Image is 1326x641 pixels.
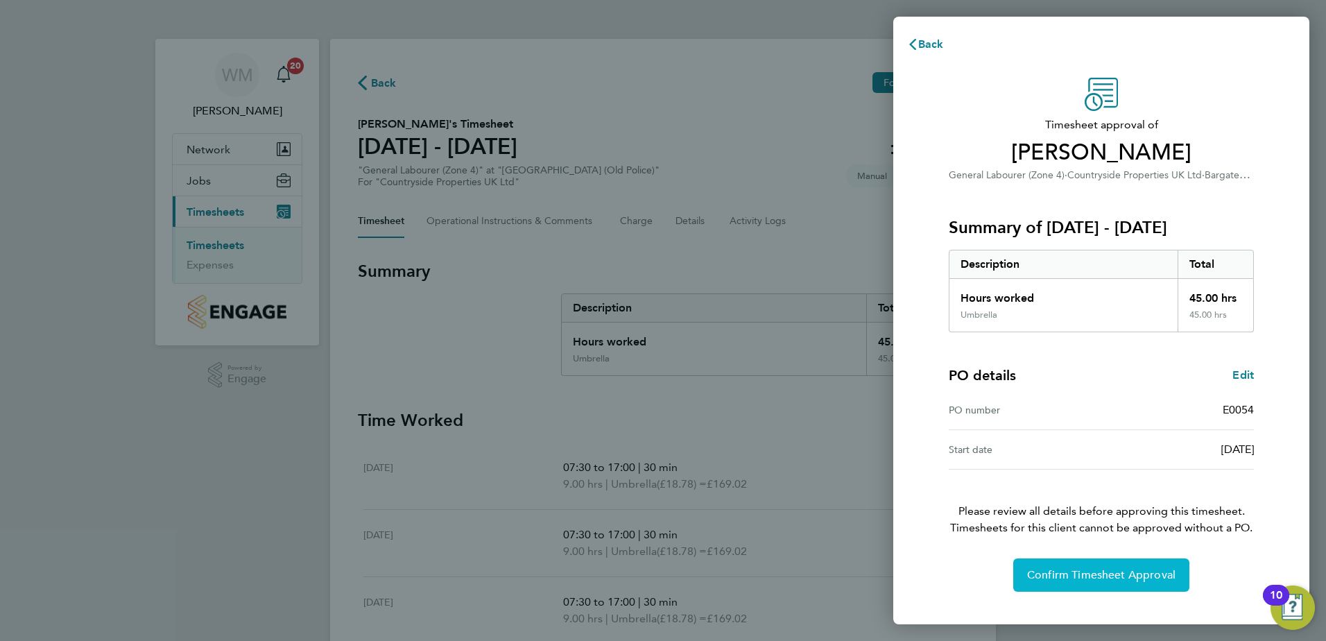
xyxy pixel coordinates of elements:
div: Hours worked [949,279,1178,309]
div: Start date [949,441,1101,458]
div: [DATE] [1101,441,1254,458]
h4: PO details [949,366,1016,385]
a: Edit [1232,367,1254,384]
span: Timesheet approval of [949,117,1254,133]
div: PO number [949,402,1101,418]
span: · [1065,169,1067,181]
div: 10 [1270,595,1282,613]
span: · [1202,169,1205,181]
div: 45.00 hrs [1178,279,1254,309]
span: Countryside Properties UK Ltd [1067,169,1202,181]
span: Confirm Timesheet Approval [1027,568,1176,582]
button: Confirm Timesheet Approval [1013,558,1189,592]
p: Please review all details before approving this timesheet. [932,470,1271,536]
div: 45.00 hrs [1178,309,1254,332]
span: [PERSON_NAME] [949,139,1254,166]
span: Edit [1232,368,1254,382]
div: Total [1178,250,1254,278]
div: Description [949,250,1178,278]
span: E0054 [1223,403,1254,416]
span: Back [918,37,944,51]
span: General Labourer (Zone 4) [949,169,1065,181]
h3: Summary of [DATE] - [DATE] [949,216,1254,239]
button: Back [893,31,958,58]
div: Umbrella [961,309,997,320]
span: Timesheets for this client cannot be approved without a PO. [932,520,1271,536]
div: Summary of 18 - 24 Aug 2025 [949,250,1254,332]
button: Open Resource Center, 10 new notifications [1271,586,1315,630]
